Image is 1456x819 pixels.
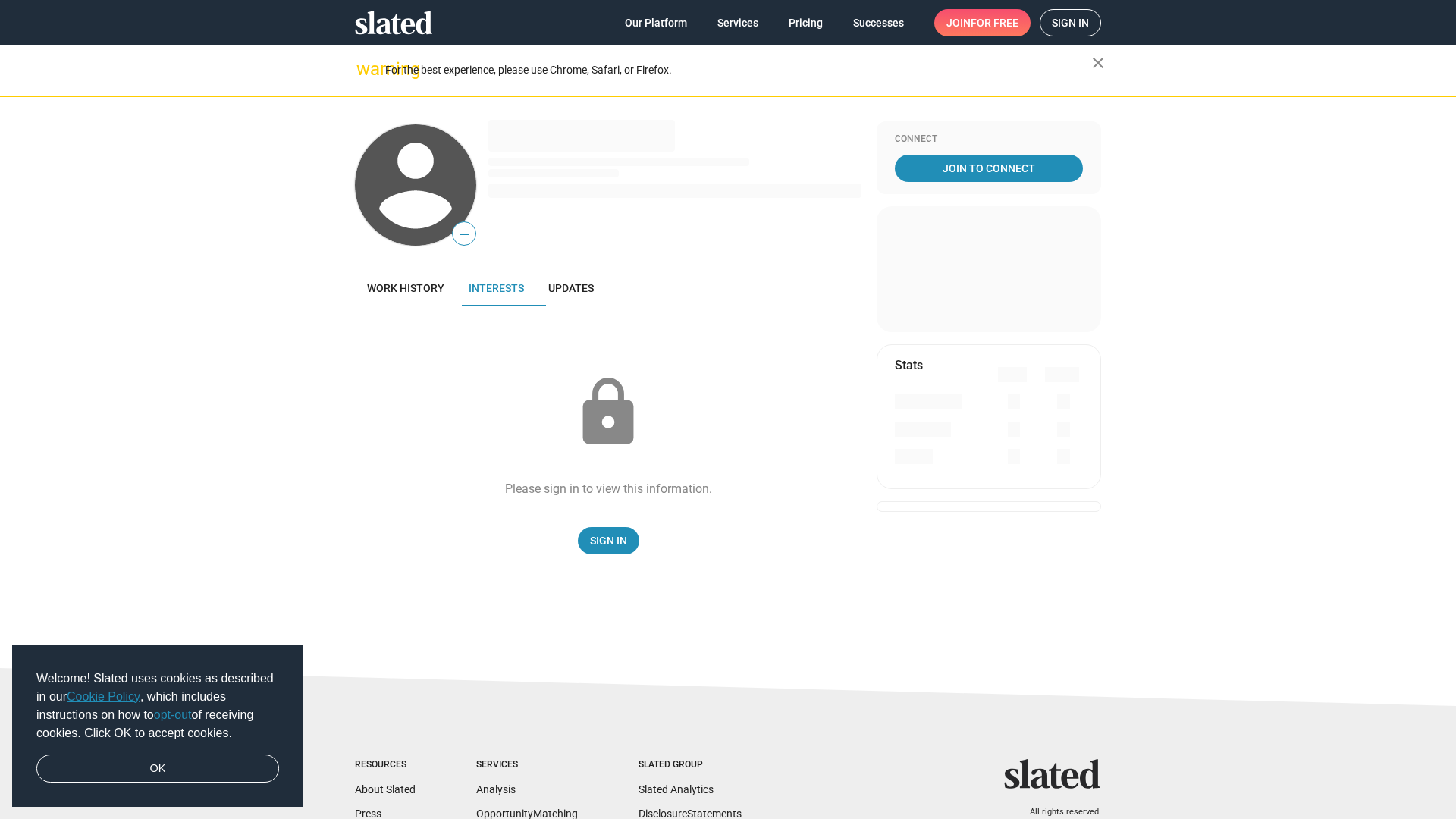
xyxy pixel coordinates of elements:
span: Sign In [590,527,627,554]
div: For the best experience, please use Chrome, Safari, or Firefox. [385,60,1092,80]
span: Join To Connect [898,155,1080,182]
a: Work history [355,270,457,306]
a: Cookie Policy [67,690,140,703]
span: Work history [367,282,444,294]
div: Slated Group [639,759,742,771]
span: Services [717,9,758,36]
a: Pricing [777,9,835,36]
a: About Slated [355,783,416,795]
a: Sign in [1040,9,1101,36]
div: Connect [895,133,1083,146]
span: Join [946,9,1018,36]
a: Slated Analytics [639,783,714,795]
a: dismiss cookie message [36,755,279,783]
span: Welcome! Slated uses cookies as described in our , which includes instructions on how to of recei... [36,670,279,742]
mat-card-title: Stats [895,357,923,373]
a: Services [705,9,770,36]
span: for free [971,9,1018,36]
a: Our Platform [613,9,699,36]
a: Sign In [578,527,639,554]
div: Resources [355,759,416,771]
span: Successes [853,9,904,36]
span: Sign in [1052,10,1089,36]
a: Join To Connect [895,155,1083,182]
span: — [453,224,475,244]
a: Updates [536,270,606,306]
div: Services [476,759,578,771]
div: cookieconsent [12,645,303,808]
span: Interests [469,282,524,294]
a: Successes [841,9,916,36]
mat-icon: close [1089,54,1107,72]
a: Interests [457,270,536,306]
span: Pricing [789,9,823,36]
mat-icon: warning [356,60,375,78]
mat-icon: lock [570,375,646,450]
span: Updates [548,282,594,294]
span: Our Platform [625,9,687,36]
a: opt-out [154,708,192,721]
a: Analysis [476,783,516,795]
a: Joinfor free [934,9,1031,36]
div: Please sign in to view this information. [505,481,712,497]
